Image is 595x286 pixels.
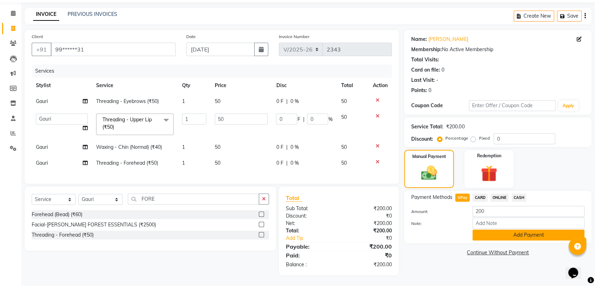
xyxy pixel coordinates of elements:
[286,194,302,202] span: Total
[411,135,433,143] div: Discount:
[286,144,287,151] span: |
[428,36,468,43] a: [PERSON_NAME]
[286,159,287,167] span: |
[272,78,337,93] th: Disc
[211,78,272,93] th: Price
[339,220,397,227] div: ₹200.00
[411,66,440,74] div: Card on file:
[469,100,556,111] input: Enter Offer / Coupon Code
[490,194,509,202] span: ONLINE
[411,123,443,130] div: Service Total:
[477,153,501,159] label: Redemption
[32,78,92,93] th: Stylist
[281,205,339,212] div: Sub Total:
[281,227,339,235] div: Total:
[416,164,441,182] img: _cash.svg
[406,208,467,215] label: Amount:
[290,159,299,167] span: 0 %
[406,220,467,227] label: Note:
[114,124,117,130] a: x
[341,144,346,150] span: 50
[286,98,287,105] span: |
[476,163,502,184] img: _gift.svg
[102,116,152,130] span: Threading - Upper Lip (₹50)
[96,144,162,150] span: Waxing - Chin (Normal) (₹40)
[339,242,397,251] div: ₹200.00
[512,194,527,202] span: CASH
[297,116,300,123] span: F
[472,230,584,241] button: Add Payment
[328,116,332,123] span: %
[281,251,339,260] div: Paid:
[96,160,158,166] span: Threading - Forehead (₹50)
[341,160,346,166] span: 50
[215,144,220,150] span: 50
[411,102,469,109] div: Coupon Code
[412,153,446,160] label: Manual Payment
[339,212,397,220] div: ₹0
[339,205,397,212] div: ₹200.00
[182,160,185,166] span: 1
[32,221,156,229] div: Facial-[PERSON_NAME] FOREST ESSENTIALS (₹2500)
[411,77,435,84] div: Last Visit:
[128,194,259,205] input: Search or Scan
[32,211,82,218] div: Forehead (Bead) (₹60)
[96,98,159,104] span: Threading - Eyebrows (₹50)
[411,87,427,94] div: Points:
[182,98,185,104] span: 1
[411,46,584,53] div: No Active Membership
[558,101,578,111] button: Apply
[479,135,489,141] label: Fixed
[215,98,220,104] span: 50
[349,235,397,242] div: ₹0
[436,77,438,84] div: -
[341,98,346,104] span: 50
[337,78,369,93] th: Total
[472,206,584,217] input: Amount
[186,34,196,40] label: Date
[276,144,283,151] span: 0 F
[178,78,211,93] th: Qty
[276,98,283,105] span: 0 F
[68,11,117,17] a: PREVIOUS INVOICES
[472,194,488,202] span: CARD
[281,212,339,220] div: Discount:
[472,218,584,229] input: Add Note
[32,34,43,40] label: Client
[411,56,439,63] div: Total Visits:
[406,249,590,256] a: Continue Without Payment
[445,135,468,141] label: Percentage
[281,220,339,227] div: Net:
[281,261,339,268] div: Balance :
[411,46,442,53] div: Membership:
[303,116,304,123] span: |
[411,194,452,201] span: Payment Methods
[281,235,349,242] a: Add Tip
[339,261,397,268] div: ₹200.00
[32,43,51,56] button: +91
[32,231,94,239] div: Threading - Forehead (₹50)
[339,251,397,260] div: ₹0
[51,43,176,56] input: Search by Name/Mobile/Email/Code
[290,98,299,105] span: 0 %
[32,65,397,78] div: Services
[446,123,464,130] div: ₹200.00
[411,36,427,43] div: Name:
[33,8,59,21] a: INVOICE
[182,144,185,150] span: 1
[36,144,48,150] span: Gauri
[92,78,178,93] th: Service
[279,34,309,40] label: Invoice Number
[369,78,392,93] th: Action
[441,66,444,74] div: 0
[455,194,470,202] span: GPay
[36,98,48,104] span: Gauri
[339,227,397,235] div: ₹200.00
[290,144,299,151] span: 0 %
[281,242,339,251] div: Payable:
[565,258,588,279] iframe: chat widget
[557,11,582,22] button: Save
[341,114,346,120] span: 50
[514,11,554,22] button: Create New
[36,160,48,166] span: Gauri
